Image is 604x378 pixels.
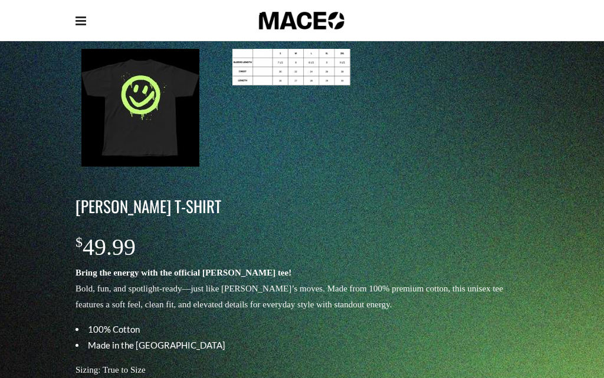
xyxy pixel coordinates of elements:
span: Sizing: True to Size [75,365,146,374]
span: Made in the [GEOGRAPHIC_DATA] [88,340,225,350]
bdi: 49.99 [75,234,136,260]
strong: Bring the energy with the official [PERSON_NAME] tee! [75,268,291,277]
span: 100% Cotton [88,324,140,334]
img: Maceo Harrison T-Shirt - Image 3 [232,49,350,85]
h3: [PERSON_NAME] T-Shirt [75,195,528,217]
span: $ [75,234,83,250]
p: Bold, fun, and spotlight-ready—just like [PERSON_NAME]’s moves. Made from 100% premium cotton, th... [75,265,528,313]
img: Maceo Harrison T-Shirt - Image 2 [81,49,199,167]
img: Mobile Logo [252,3,354,38]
